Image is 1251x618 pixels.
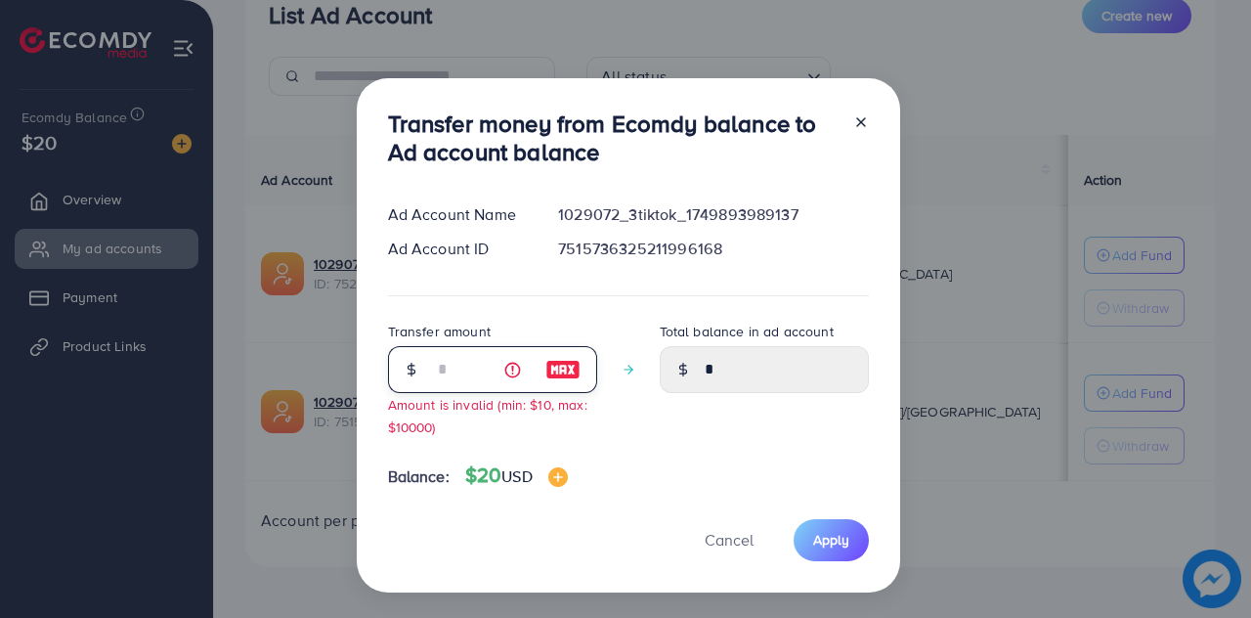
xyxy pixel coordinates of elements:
[680,519,778,561] button: Cancel
[372,203,543,226] div: Ad Account Name
[388,395,587,436] small: Amount is invalid (min: $10, max: $10000)
[501,465,532,487] span: USD
[388,322,491,341] label: Transfer amount
[705,529,754,551] span: Cancel
[545,358,581,381] img: image
[388,465,450,488] span: Balance:
[465,463,568,488] h4: $20
[388,110,838,166] h3: Transfer money from Ecomdy balance to Ad account balance
[542,203,884,226] div: 1029072_3tiktok_1749893989137
[548,467,568,487] img: image
[813,530,849,550] span: Apply
[794,519,869,561] button: Apply
[660,322,834,341] label: Total balance in ad account
[372,238,543,260] div: Ad Account ID
[542,238,884,260] div: 7515736325211996168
